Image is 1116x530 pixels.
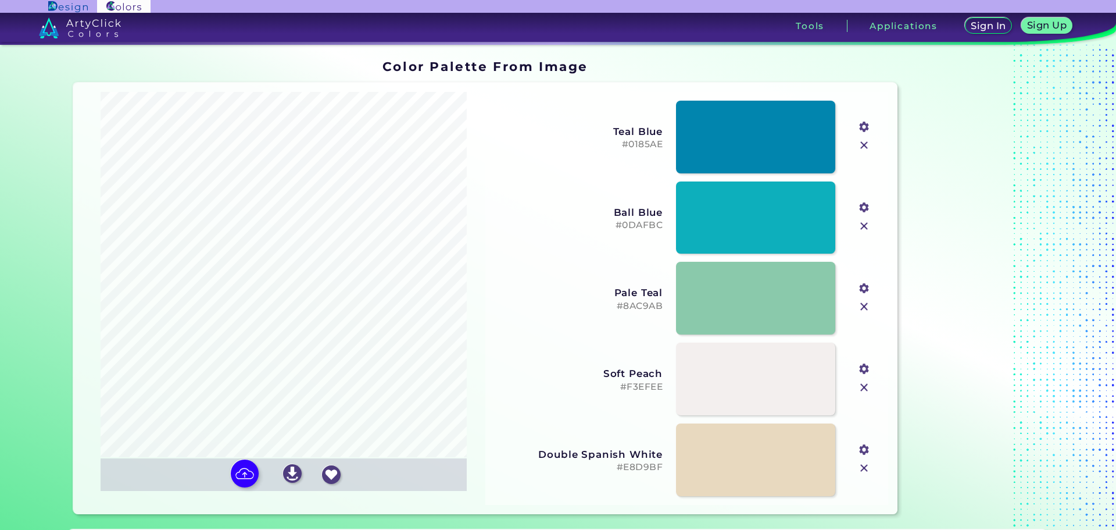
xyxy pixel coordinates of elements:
[796,22,824,30] h3: Tools
[857,461,872,476] img: icon_close.svg
[857,219,872,234] img: icon_close.svg
[857,299,872,314] img: icon_close.svg
[495,449,663,460] h3: Double Spanish White
[1021,17,1072,34] a: Sign Up
[857,138,872,153] img: icon_close.svg
[495,382,663,393] h5: #F3EFEE
[495,368,663,379] h3: Soft Peach
[857,380,872,395] img: icon_close.svg
[495,301,663,312] h5: #8AC9AB
[1026,20,1067,30] h5: Sign Up
[322,465,341,484] img: icon_favourite_white.svg
[283,464,302,483] img: icon_download_white.svg
[495,287,663,298] h3: Pale Teal
[495,126,663,137] h3: Teal Blue
[870,22,938,30] h3: Applications
[495,207,663,218] h3: Ball Blue
[495,220,663,231] h5: #0DAFBC
[48,1,87,12] img: ArtyClick Design logo
[382,58,588,75] h1: Color Palette From Image
[39,17,121,38] img: logo_artyclick_colors_white.svg
[495,139,663,150] h5: #0185AE
[231,460,259,488] img: icon picture
[964,17,1013,34] a: Sign In
[495,462,663,473] h5: #E8D9BF
[971,21,1006,31] h5: Sign In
